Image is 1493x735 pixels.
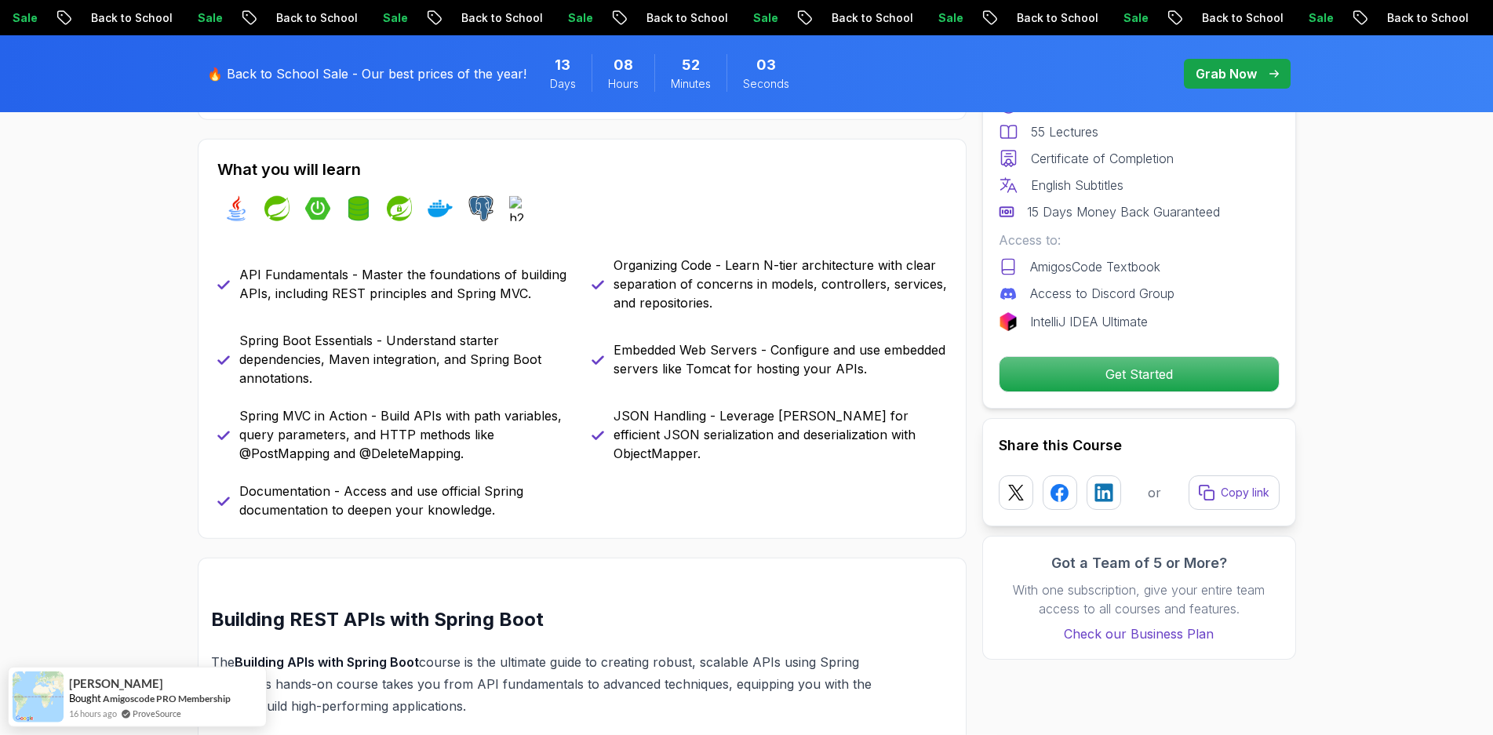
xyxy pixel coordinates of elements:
p: Back to School [75,10,181,26]
p: Grab Now [1196,64,1257,83]
p: With one subscription, give your entire team access to all courses and features. [999,580,1280,618]
p: AmigosCode Textbook [1030,257,1160,276]
p: Access to: [999,231,1280,249]
a: Check our Business Plan [999,624,1280,643]
p: or [1148,483,1161,502]
img: provesource social proof notification image [13,671,64,722]
p: Certificate of Completion [1031,149,1174,168]
img: jetbrains logo [999,312,1018,331]
span: Hours [608,76,639,92]
p: Organizing Code - Learn N-tier architecture with clear separation of concerns in models, controll... [614,256,947,312]
span: Minutes [671,76,711,92]
p: Sale [1292,10,1342,26]
img: java logo [224,196,249,221]
p: 🔥 Back to School Sale - Our best prices of the year! [207,64,526,83]
p: Embedded Web Servers - Configure and use embedded servers like Tomcat for hosting your APIs. [614,340,947,378]
span: Bought [69,692,101,704]
p: Back to School [260,10,366,26]
img: spring-data-jpa logo [346,196,371,221]
p: Sale [922,10,972,26]
p: Sale [366,10,417,26]
img: postgres logo [468,196,493,221]
button: Get Started [999,356,1280,392]
span: 8 Hours [614,54,633,76]
p: The course is the ultimate guide to creating robust, scalable APIs using Spring Boot. This hands-... [211,651,879,717]
a: ProveSource [133,707,181,720]
h2: Share this Course [999,435,1280,457]
p: Documentation - Access and use official Spring documentation to deepen your knowledge. [239,482,573,519]
p: Access to Discord Group [1030,284,1174,303]
span: Seconds [743,76,789,92]
p: Copy link [1221,485,1269,500]
img: spring-boot logo [305,196,330,221]
p: 55 Lectures [1031,122,1098,141]
p: Spring Boot Essentials - Understand starter dependencies, Maven integration, and Spring Boot anno... [239,331,573,388]
p: Back to School [630,10,737,26]
span: 16 hours ago [69,707,117,720]
p: English Subtitles [1031,176,1123,195]
h2: Building REST APIs with Spring Boot [211,607,879,632]
img: spring logo [264,196,289,221]
span: Days [550,76,576,92]
a: Amigoscode PRO Membership [103,693,231,704]
h3: Got a Team of 5 or More? [999,552,1280,574]
img: docker logo [428,196,453,221]
button: Copy link [1189,475,1280,510]
span: 3 Seconds [756,54,776,76]
p: IntelliJ IDEA Ultimate [1030,312,1148,331]
img: spring-security logo [387,196,412,221]
p: Sale [552,10,602,26]
p: Sale [737,10,787,26]
p: API Fundamentals - Master the foundations of building APIs, including REST principles and Spring ... [239,265,573,303]
h2: What you will learn [217,158,947,180]
p: Back to School [445,10,552,26]
span: 52 Minutes [682,54,700,76]
p: Back to School [1371,10,1477,26]
span: 13 Days [555,54,570,76]
p: Get Started [1000,357,1279,391]
p: Sale [181,10,231,26]
p: JSON Handling - Leverage [PERSON_NAME] for efficient JSON serialization and deserialization with ... [614,406,947,463]
img: h2 logo [509,196,534,221]
p: 15 Days Money Back Guaranteed [1027,202,1220,221]
p: Back to School [1185,10,1292,26]
p: Sale [1107,10,1157,26]
span: [PERSON_NAME] [69,677,163,690]
p: Back to School [1000,10,1107,26]
strong: Building APIs with Spring Boot [235,654,419,670]
p: Back to School [815,10,922,26]
p: Spring MVC in Action - Build APIs with path variables, query parameters, and HTTP methods like @P... [239,406,573,463]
